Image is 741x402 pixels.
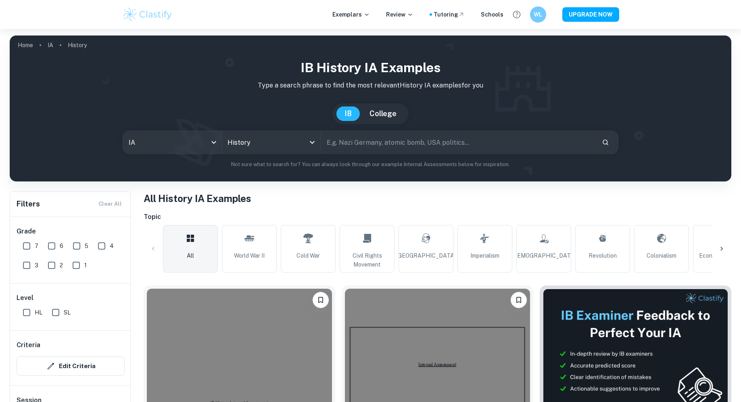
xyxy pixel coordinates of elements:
div: IA [123,131,222,154]
span: World War II [234,251,265,260]
span: 2 [60,261,63,270]
button: IB [336,106,360,121]
button: Bookmark [313,292,329,308]
h6: WL [533,10,543,19]
span: SL [64,308,71,317]
p: Not sure what to search for? You can always look through our example Internal Assessments below f... [16,160,725,169]
span: [GEOGRAPHIC_DATA] [396,251,456,260]
span: Civil Rights Movement [343,251,391,269]
h6: Level [17,293,125,303]
span: 7 [35,242,38,250]
span: HL [35,308,42,317]
input: E.g. Nazi Germany, atomic bomb, USA politics... [321,131,596,154]
p: Exemplars [332,10,370,19]
button: UPGRADE NOW [562,7,619,22]
span: 4 [110,242,114,250]
span: Colonialism [647,251,676,260]
a: IA [48,40,53,51]
span: 6 [60,242,63,250]
span: All [187,251,194,260]
button: College [361,106,405,121]
button: Search [599,135,612,149]
span: Cold War [296,251,320,260]
span: [DEMOGRAPHIC_DATA] [511,251,576,260]
button: Open [307,137,318,148]
h6: Topic [144,212,731,222]
img: Clastify logo [122,6,173,23]
span: Revolution [589,251,617,260]
span: Imperialism [470,251,499,260]
h6: Filters [17,198,40,210]
a: Schools [481,10,503,19]
button: Edit Criteria [17,356,125,376]
img: profile cover [10,35,731,181]
h6: Criteria [17,340,40,350]
h6: Grade [17,227,125,236]
button: Help and Feedback [510,8,524,21]
span: 1 [84,261,87,270]
button: Bookmark [511,292,527,308]
p: Review [386,10,413,19]
button: WL [530,6,546,23]
a: Tutoring [434,10,465,19]
a: Home [18,40,33,51]
h1: IB History IA examples [16,58,725,77]
span: 3 [35,261,38,270]
p: Type a search phrase to find the most relevant History IA examples for you [16,81,725,90]
span: 5 [85,242,88,250]
h1: All History IA Examples [144,191,731,206]
p: History [68,41,87,50]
